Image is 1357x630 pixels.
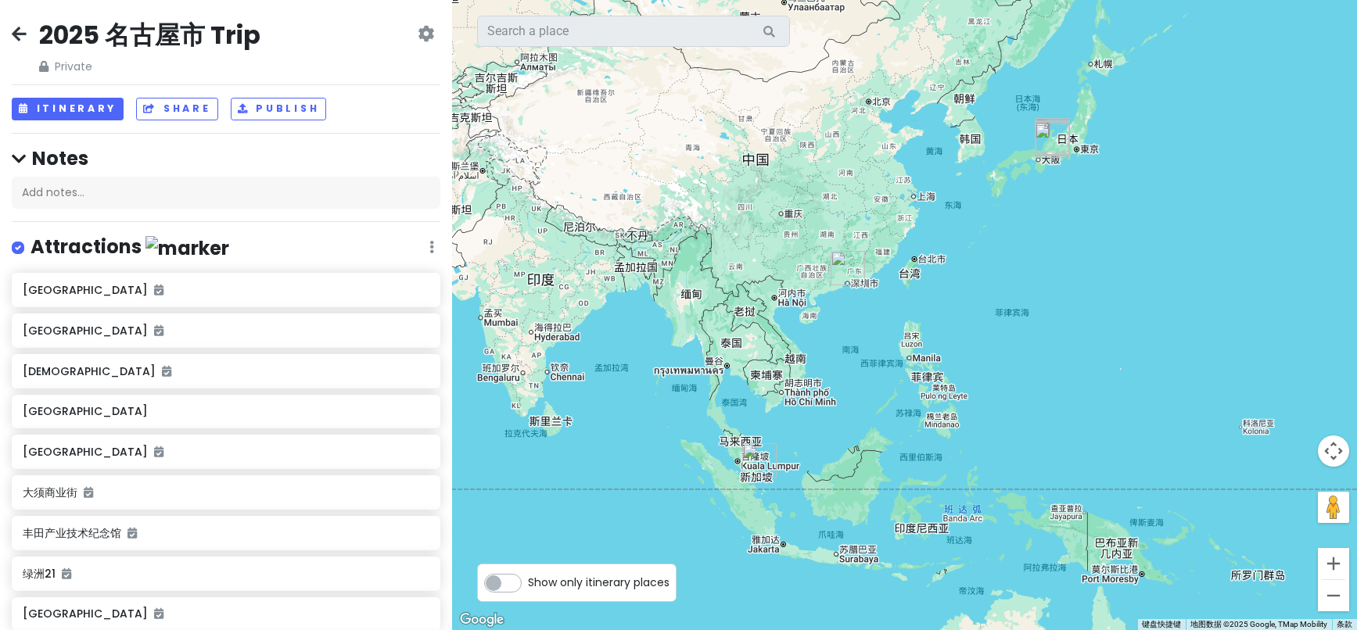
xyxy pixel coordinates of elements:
[23,607,429,621] h6: [GEOGRAPHIC_DATA]
[1142,619,1181,630] button: 键盘快捷键
[162,366,171,377] i: Added to itinerary
[154,285,163,295] i: Added to itinerary
[136,98,217,120] button: Share
[154,325,163,336] i: Added to itinerary
[62,568,71,579] i: Added to itinerary
[154,446,163,457] i: Added to itinerary
[1029,114,1075,161] div: 丸屋本店（JR名古屋站店）
[23,567,429,581] h6: 绿洲21
[1337,620,1352,628] a: 条款（在新标签页中打开）
[23,526,429,540] h6: 丰田产业技术纪念馆
[824,245,871,292] div: 香港国际机场一号客运大楼
[39,19,260,52] h2: 2025 名古屋市 Trip
[1318,435,1349,467] button: 地图镜头控件
[127,528,137,539] i: Added to itinerary
[528,574,670,591] span: Show only itinerary places
[23,404,429,418] h6: [GEOGRAPHIC_DATA]
[1190,620,1327,628] span: 地图数据 ©2025 Google, TMap Mobility
[1318,492,1349,523] button: 将街景小人拖到地图上以打开街景
[154,608,163,619] i: Added to itinerary
[1318,548,1349,579] button: 放大
[1029,115,1076,162] div: Miyakishimen
[12,177,440,209] div: Add notes...
[12,98,124,120] button: Itinerary
[1029,116,1075,163] div: 磁浮列车铁道馆
[145,236,229,260] img: marker
[231,98,327,120] button: Publish
[23,283,429,297] h6: [GEOGRAPHIC_DATA]
[31,234,229,260] h4: Attractions
[23,364,429,378] h6: [DEMOGRAPHIC_DATA]
[1318,580,1349,611] button: 缩小
[736,437,783,484] div: Terminal 4
[1029,115,1075,162] div: 名古屋港水族馆
[39,58,260,75] span: Private
[1029,114,1076,161] div: Chubu Electric Power MIRAI TOWER
[1029,112,1076,159] div: 犬山市
[456,610,508,630] a: 在 Google 地图中打开此区域（会打开一个新窗口）
[1029,117,1075,164] div: 中部国际机场
[23,445,429,459] h6: [GEOGRAPHIC_DATA]
[23,485,429,499] h6: 大须商业街
[84,487,93,498] i: Added to itinerary
[12,146,440,170] h4: Notes
[456,610,508,630] img: Google
[23,324,429,338] h6: [GEOGRAPHIC_DATA]
[477,16,790,47] input: Search a place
